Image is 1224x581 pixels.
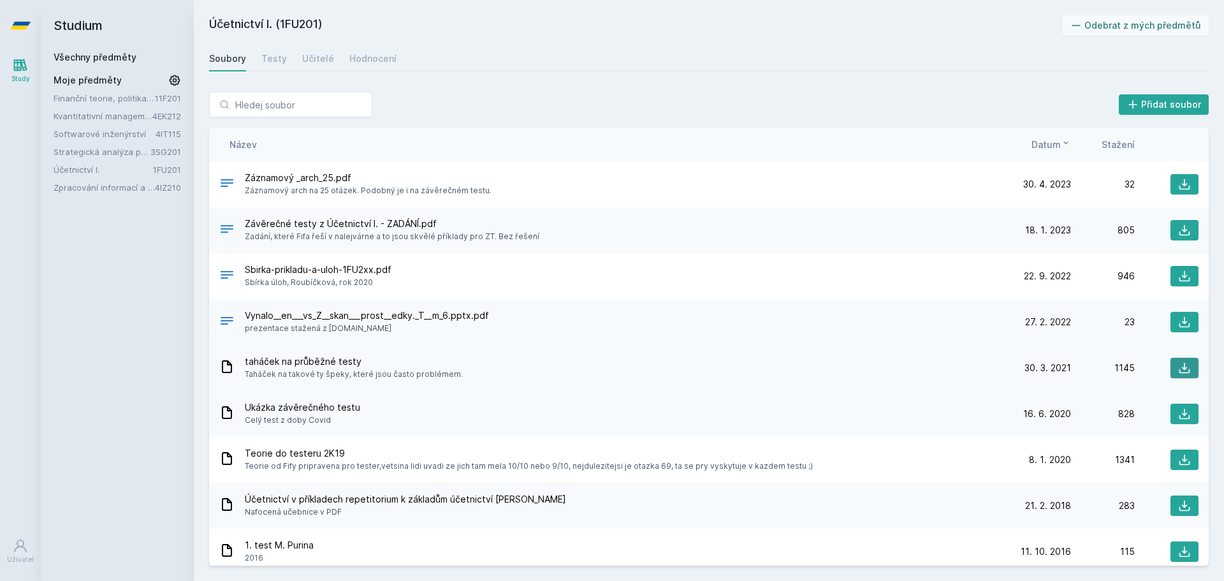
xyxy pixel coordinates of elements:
span: 16. 6. 2020 [1023,408,1071,420]
input: Hledej soubor [209,92,372,117]
span: 1. test M. Purina [245,539,314,552]
a: Kvantitativní management [54,110,152,122]
a: Účetnictví I. [54,163,153,176]
span: Teorie od Fify pripravena pro tester,vetsina lidi uvadi ze jich tam mela 10/10 nebo 9/10, nejdule... [245,460,813,473]
div: Hodnocení [349,52,397,65]
div: PDF [219,313,235,332]
div: 1341 [1071,453,1135,466]
a: Soubory [209,46,246,71]
a: 4IZ210 [155,182,181,193]
a: Všechny předměty [54,52,136,63]
span: prezentace stažená z [DOMAIN_NAME] [245,322,489,335]
div: PDF [219,221,235,240]
div: 805 [1071,224,1135,237]
div: Uživatel [7,555,34,564]
a: 3SG201 [150,147,181,157]
span: Účetnictví v příkladech repetitorium k základům účetnictví [PERSON_NAME] [245,493,566,506]
button: Stažení [1102,138,1135,151]
span: 18. 1. 2023 [1025,224,1071,237]
span: Ukázka závěrečného testu [245,401,360,414]
a: Učitelé [302,46,334,71]
div: PDF [219,267,235,286]
span: 30. 3. 2021 [1024,362,1071,374]
span: Sbirka-prikladu-a-uloh-1FU2xx.pdf [245,263,391,276]
a: 4IT115 [156,129,181,139]
h2: Účetnictví I. (1FU201) [209,15,1062,36]
span: Záznamový _arch_25.pdf [245,172,492,184]
div: Study [11,74,30,84]
a: Study [3,51,38,90]
span: 11. 10. 2016 [1021,545,1071,558]
div: Testy [261,52,287,65]
a: Strategická analýza pro informatiky a statistiky [54,145,150,158]
span: 8. 1. 2020 [1029,453,1071,466]
a: Zpracování informací a znalostí [54,181,155,194]
span: Závěrečné testy z Účetnictví I. - ZADÁNÍ.pdf [245,217,539,230]
span: Celý test z doby Covid [245,414,360,427]
div: 115 [1071,545,1135,558]
span: Teorie do testeru 2K19 [245,447,813,460]
span: Moje předměty [54,74,122,87]
a: Finanční teorie, politika a instituce [54,92,155,105]
div: PDF [219,175,235,194]
span: 27. 2. 2022 [1025,316,1071,328]
div: 23 [1071,316,1135,328]
div: Učitelé [302,52,334,65]
button: Název [229,138,257,151]
a: Uživatel [3,532,38,571]
a: Testy [261,46,287,71]
div: 283 [1071,499,1135,512]
span: taháček na průběžné testy [245,355,463,368]
span: Nafocená učebnice v PDF [245,506,566,518]
button: Přidat soubor [1119,94,1209,115]
span: Taháček na takové ty špeky, které jsou často problémem. [245,368,463,381]
span: 2016 [245,552,314,564]
span: 30. 4. 2023 [1023,178,1071,191]
div: 1145 [1071,362,1135,374]
div: 32 [1071,178,1135,191]
a: 11F201 [155,93,181,103]
a: 1FU201 [153,165,181,175]
span: Sbírka úloh, Roubíčková, rok 2020 [245,276,391,289]
div: Soubory [209,52,246,65]
div: 946 [1071,270,1135,283]
span: Vynalo__en___vs_Z__skan___prost__edky._T__m_6.pptx.pdf [245,309,489,322]
a: Hodnocení [349,46,397,71]
span: Datum [1031,138,1061,151]
span: Zadání, které Fifa řeší v nalejvárne a to jsou skvělé příklady pro ZT. Bez řešení [245,230,539,243]
span: 22. 9. 2022 [1024,270,1071,283]
a: 4EK212 [152,111,181,121]
span: Záznamový arch na 25 otázek. Podobný je i na závěrečném testu. [245,184,492,197]
a: Softwarové inženýrství [54,128,156,140]
button: Datum [1031,138,1071,151]
span: 21. 2. 2018 [1025,499,1071,512]
button: Odebrat z mých předmětů [1062,15,1209,36]
div: 828 [1071,408,1135,420]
